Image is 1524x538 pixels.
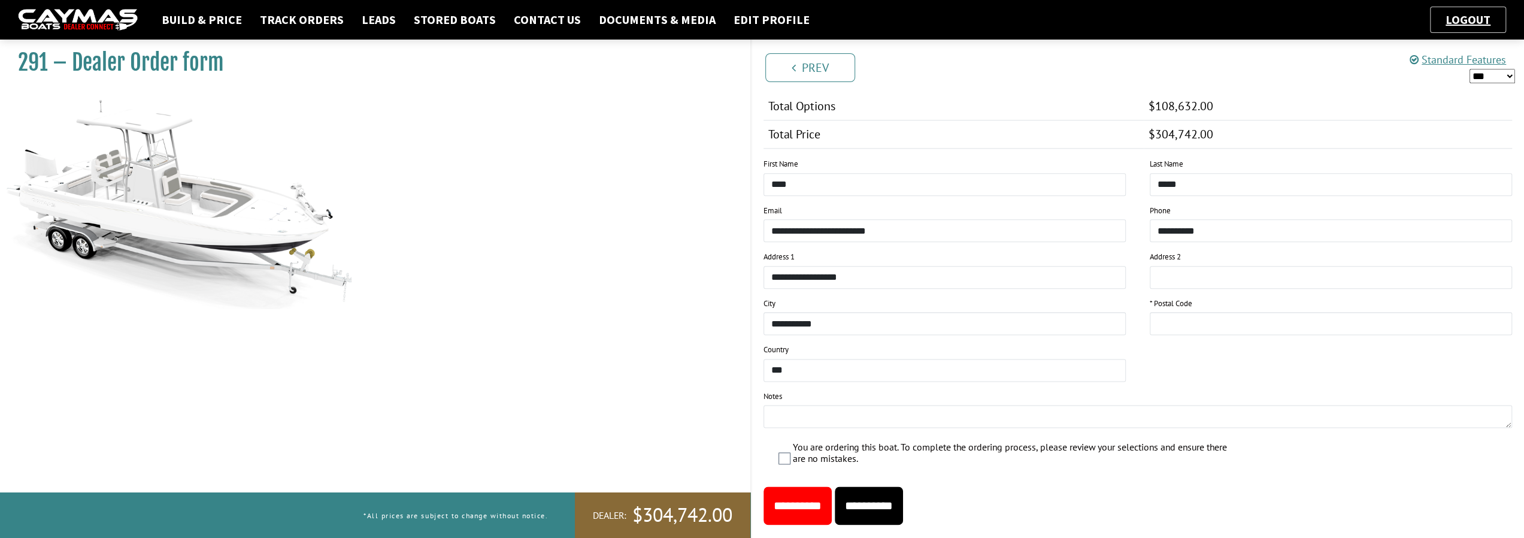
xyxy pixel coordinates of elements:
[593,12,722,28] a: Documents & Media
[1410,53,1506,67] a: Standard Features
[18,49,720,76] h1: 291 – Dealer Order form
[1150,205,1171,217] label: Phone
[763,92,1144,120] td: Total Options
[763,298,775,310] label: City
[408,12,502,28] a: Stored Boats
[728,12,816,28] a: Edit Profile
[763,251,795,263] label: Address 1
[1150,158,1183,170] label: Last Name
[156,12,248,28] a: Build & Price
[508,12,587,28] a: Contact Us
[763,205,782,217] label: Email
[763,120,1144,149] td: Total Price
[356,12,402,28] a: Leads
[593,509,626,522] span: Dealer:
[1149,126,1213,142] span: $304,742.00
[1440,12,1496,27] a: Logout
[763,344,789,356] label: Country
[254,12,350,28] a: Track Orders
[632,503,732,528] span: $304,742.00
[1150,298,1192,310] label: * Postal Code
[765,53,855,82] a: Prev
[763,391,782,403] label: Notes
[793,442,1233,467] label: You are ordering this boat. To complete the ordering process, please review your selections and e...
[18,9,138,31] img: caymas-dealer-connect-2ed40d3bc7270c1d8d7ffb4b79bf05adc795679939227970def78ec6f6c03838.gif
[1149,98,1213,114] span: $108,632.00
[363,506,548,525] p: *All prices are subject to change without notice.
[763,158,798,170] label: First Name
[575,492,750,538] a: Dealer:$304,742.00
[1150,251,1181,263] label: Address 2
